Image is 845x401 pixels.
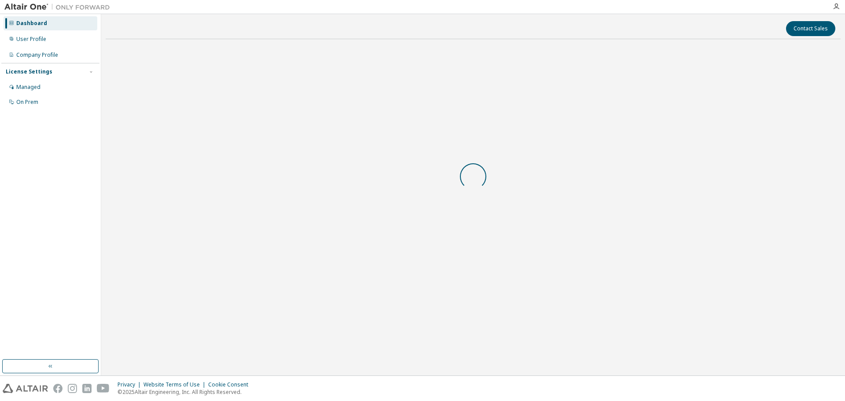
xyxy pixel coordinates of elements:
div: Privacy [118,381,143,388]
img: Altair One [4,3,114,11]
div: Company Profile [16,52,58,59]
img: youtube.svg [97,384,110,393]
div: License Settings [6,68,52,75]
img: linkedin.svg [82,384,92,393]
img: altair_logo.svg [3,384,48,393]
div: Website Terms of Use [143,381,208,388]
div: Dashboard [16,20,47,27]
div: Managed [16,84,40,91]
div: On Prem [16,99,38,106]
img: instagram.svg [68,384,77,393]
div: Cookie Consent [208,381,253,388]
div: User Profile [16,36,46,43]
button: Contact Sales [786,21,835,36]
img: facebook.svg [53,384,62,393]
p: © 2025 Altair Engineering, Inc. All Rights Reserved. [118,388,253,396]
